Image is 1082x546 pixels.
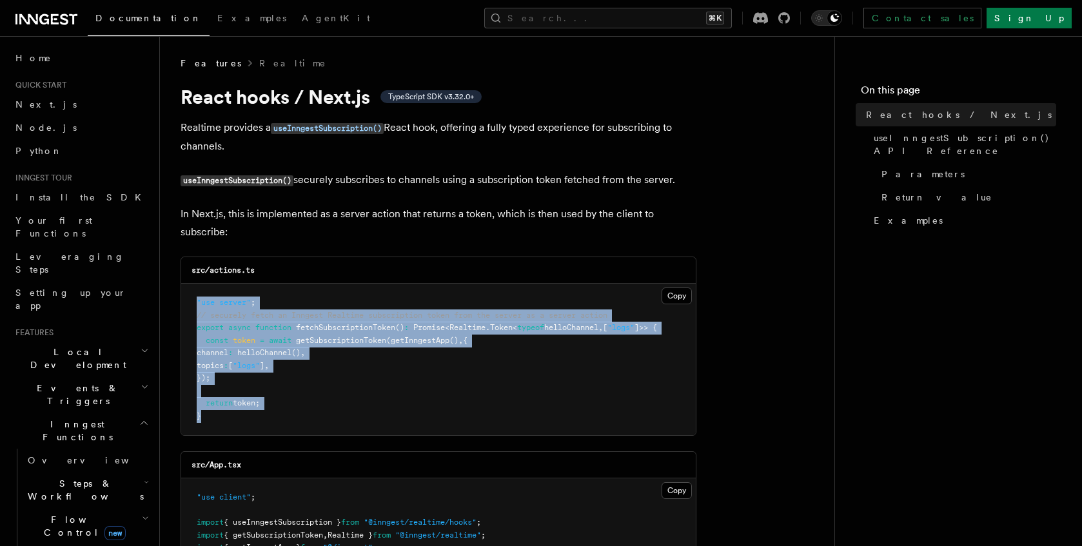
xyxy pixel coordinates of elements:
[233,398,260,407] span: token;
[386,336,391,345] span: (
[10,186,152,209] a: Install the SDK
[323,531,328,540] span: ,
[217,13,286,23] span: Examples
[15,99,77,110] span: Next.js
[260,336,264,345] span: =
[388,92,474,102] span: TypeScript SDK v3.32.0+
[260,361,264,370] span: ]
[598,323,603,332] span: ,
[197,298,251,307] span: "use server"
[23,513,142,539] span: Flow Control
[300,348,305,357] span: ,
[23,508,152,544] button: Flow Controlnew
[15,122,77,133] span: Node.js
[391,336,449,345] span: getInngestApp
[861,103,1056,126] a: React hooks / Next.js
[197,323,224,332] span: export
[481,531,486,540] span: ;
[662,482,692,499] button: Copy
[10,382,141,407] span: Events & Triggers
[302,13,370,23] span: AgentKit
[181,175,293,186] code: useInngestSubscription()
[28,455,161,465] span: Overview
[181,57,241,70] span: Features
[328,531,373,540] span: Realtime }
[210,4,294,35] a: Examples
[404,323,409,332] span: :
[10,346,141,371] span: Local Development
[197,348,228,357] span: channel
[23,449,152,472] a: Overview
[413,323,445,332] span: Promise
[395,531,481,540] span: "@inngest/realtime"
[445,323,449,332] span: <
[15,288,126,311] span: Setting up your app
[291,348,300,357] span: ()
[10,80,66,90] span: Quick start
[449,323,486,332] span: Realtime
[10,173,72,183] span: Inngest tour
[490,323,513,332] span: Token
[259,57,327,70] a: Realtime
[10,327,54,338] span: Features
[181,205,696,241] p: In Next.js, this is implemented as a server action that returns a token, which is then used by th...
[603,323,607,332] span: [
[10,418,139,444] span: Inngest Functions
[206,336,228,345] span: const
[88,4,210,36] a: Documentation
[269,336,291,345] span: await
[874,132,1056,157] span: useInngestSubscription() API Reference
[869,209,1056,232] a: Examples
[881,191,992,204] span: Return value
[181,119,696,155] p: Realtime provides a React hook, offering a fully typed experience for subscribing to channels.
[251,492,255,502] span: ;
[228,348,233,357] span: :
[271,123,384,134] code: useInngestSubscription()
[237,348,291,357] span: helloChannel
[192,460,241,469] code: src/App.tsx
[197,373,210,382] span: });
[876,162,1056,186] a: Parameters
[228,361,233,370] span: [
[15,146,63,156] span: Python
[463,336,467,345] span: {
[228,323,251,332] span: async
[206,398,233,407] span: return
[341,518,359,527] span: from
[233,336,255,345] span: token
[10,209,152,245] a: Your first Functions
[255,323,291,332] span: function
[251,298,255,307] span: ;
[192,266,255,275] code: src/actions.ts
[449,336,458,345] span: ()
[634,323,657,332] span: ]>> {
[197,361,224,370] span: topics
[224,531,323,540] span: { getSubscriptionToken
[706,12,724,24] kbd: ⌘K
[197,518,224,527] span: import
[811,10,842,26] button: Toggle dark mode
[10,376,152,413] button: Events & Triggers
[197,531,224,540] span: import
[861,83,1056,103] h4: On this page
[10,116,152,139] a: Node.js
[10,340,152,376] button: Local Development
[863,8,981,28] a: Contact sales
[373,531,391,540] span: from
[15,215,92,239] span: Your first Functions
[486,323,490,332] span: .
[197,492,251,502] span: "use client"
[23,472,152,508] button: Steps & Workflows
[876,186,1056,209] a: Return value
[197,411,201,420] span: }
[866,108,1052,121] span: React hooks / Next.js
[458,336,463,345] span: ,
[662,288,692,304] button: Copy
[10,46,152,70] a: Home
[987,8,1072,28] a: Sign Up
[23,477,144,503] span: Steps & Workflows
[296,323,395,332] span: fetchSubscriptionToken
[881,168,965,180] span: Parameters
[607,323,634,332] span: "logs"
[224,361,228,370] span: :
